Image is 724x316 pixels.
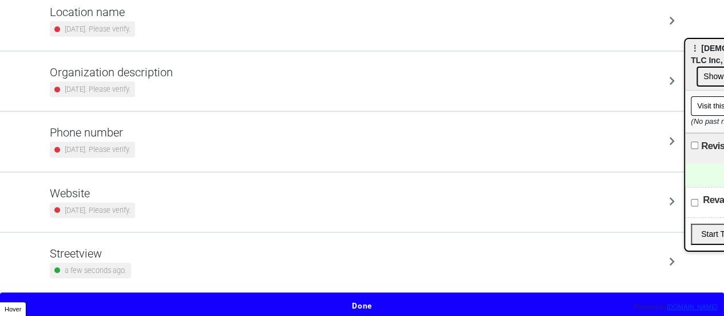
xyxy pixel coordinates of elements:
h5: Organization description [50,65,173,79]
small: [DATE]. Please verify. [65,24,130,34]
h5: Streetview [50,247,131,260]
small: a few seconds ago. [65,265,126,276]
h5: Website [50,186,135,200]
div: Powered by [634,302,717,312]
a: [DOMAIN_NAME] [667,303,717,310]
h5: Location name [50,5,135,19]
h5: Phone number [50,126,135,139]
small: [DATE]. Please verify. [65,205,130,216]
small: [DATE]. Please verify. [65,84,130,95]
small: [DATE]. Please verify. [65,144,130,155]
